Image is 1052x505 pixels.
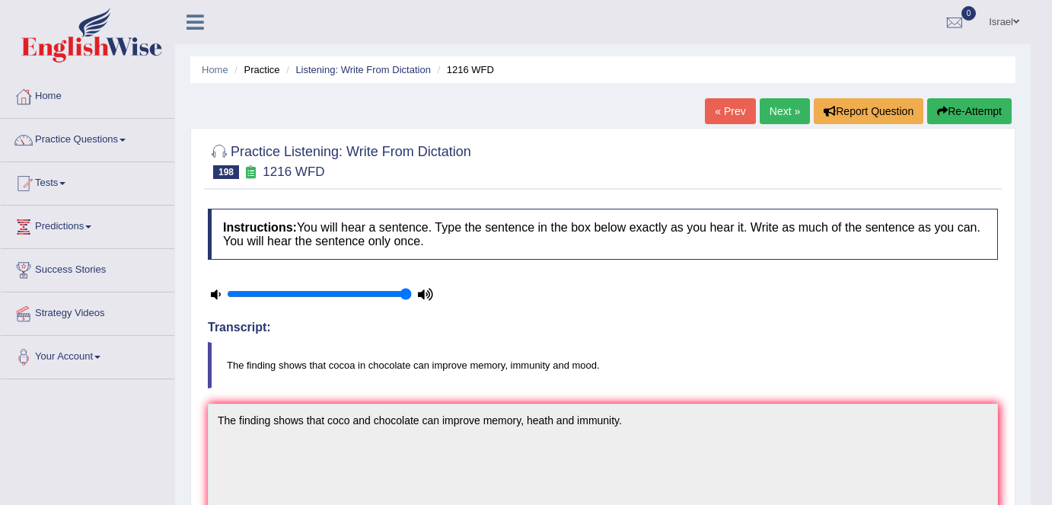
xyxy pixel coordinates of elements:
blockquote: The finding shows that cocoa in chocolate can improve memory, immunity and mood. [208,342,998,388]
h4: Transcript: [208,321,998,334]
h4: You will hear a sentence. Type the sentence in the box below exactly as you hear it. Write as muc... [208,209,998,260]
small: 1216 WFD [263,165,324,179]
h2: Practice Listening: Write From Dictation [208,141,471,179]
a: Listening: Write From Dictation [295,64,431,75]
a: Home [1,75,174,113]
a: Home [202,64,228,75]
li: 1216 WFD [434,62,494,77]
a: Tests [1,162,174,200]
a: Strategy Videos [1,292,174,331]
a: Your Account [1,336,174,374]
a: Practice Questions [1,119,174,157]
small: Exam occurring question [243,165,259,180]
a: « Prev [705,98,755,124]
span: 198 [213,165,239,179]
li: Practice [231,62,279,77]
span: 0 [961,6,977,21]
button: Report Question [814,98,923,124]
b: Instructions: [223,221,297,234]
a: Success Stories [1,249,174,287]
button: Re-Attempt [927,98,1012,124]
a: Predictions [1,206,174,244]
a: Next » [760,98,810,124]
